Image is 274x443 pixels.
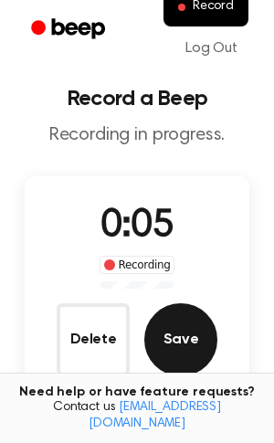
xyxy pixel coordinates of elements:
div: Recording [100,256,175,274]
span: 0:05 [100,207,174,246]
h1: Record a Beep [15,88,259,110]
button: Save Audio Record [144,303,217,376]
p: Recording in progress. [15,124,259,147]
a: [EMAIL_ADDRESS][DOMAIN_NAME] [89,401,221,430]
button: Delete Audio Record [57,303,130,376]
a: Beep [18,12,121,47]
span: Contact us [11,400,263,432]
a: Log Out [167,26,256,70]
